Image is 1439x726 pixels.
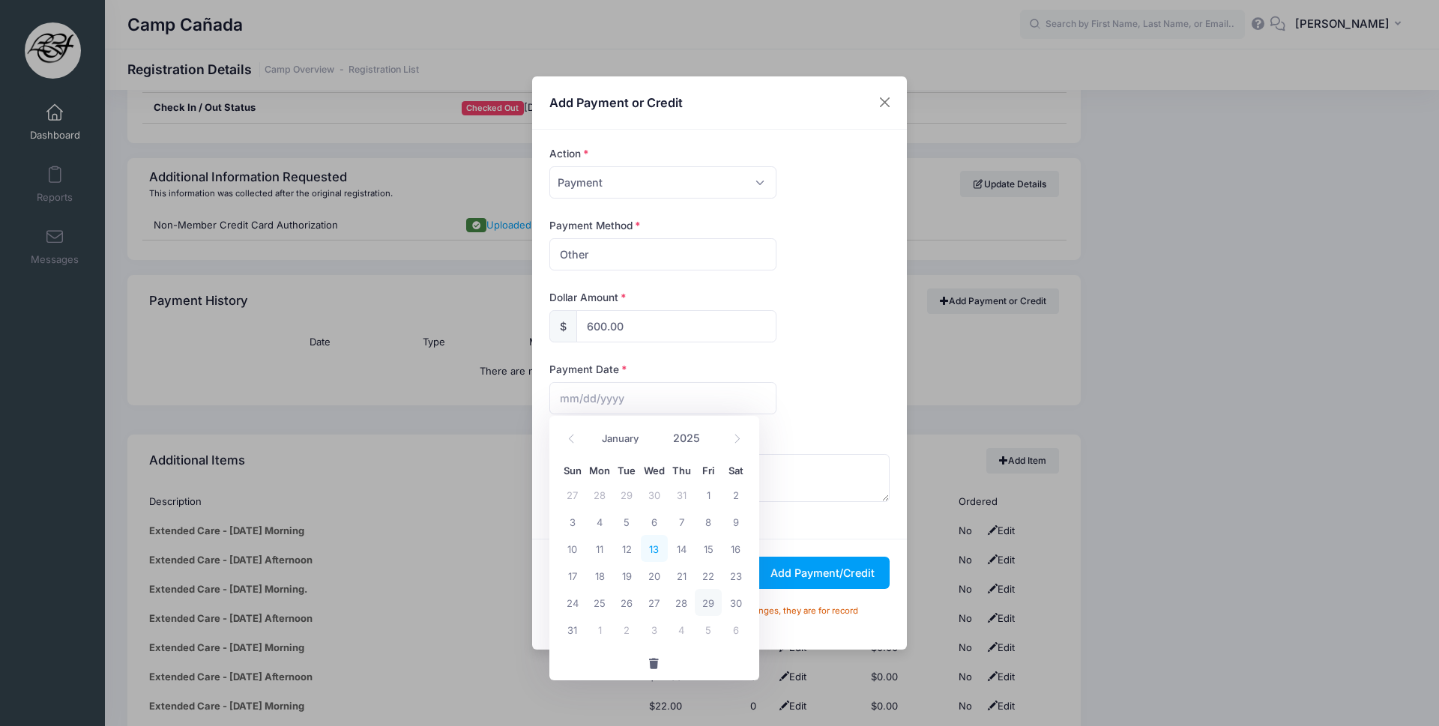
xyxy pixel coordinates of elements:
span: August 28, 2025 [668,589,695,616]
span: August 26, 2025 [613,589,640,616]
span: August 23, 2025 [722,562,749,589]
span: August 5, 2025 [613,508,640,535]
span: July 31, 2025 [668,481,695,508]
span: August 15, 2025 [695,535,722,562]
span: Tue [613,466,640,476]
span: August 31, 2025 [559,616,586,643]
span: Sat [722,466,749,476]
span: August 19, 2025 [613,562,640,589]
span: September 4, 2025 [668,616,695,643]
div: $ [549,310,577,342]
span: August 16, 2025 [722,535,749,562]
span: August 2, 2025 [722,481,749,508]
span: July 27, 2025 [559,481,586,508]
span: July 28, 2025 [586,481,613,508]
span: August 17, 2025 [559,562,586,589]
span: August 18, 2025 [586,562,613,589]
span: August 13, 2025 [641,535,668,562]
span: August 6, 2025 [641,508,668,535]
span: Fri [695,466,722,476]
span: August 8, 2025 [695,508,722,535]
span: August 4, 2025 [586,508,613,535]
span: Mon [586,466,613,476]
span: August 21, 2025 [668,562,695,589]
label: Payment Date [549,362,627,377]
span: August 9, 2025 [722,508,749,535]
span: September 6, 2025 [722,616,749,643]
select: Month [594,429,661,448]
span: August 27, 2025 [641,589,668,616]
label: Dollar Amount [549,290,627,305]
span: August 3, 2025 [559,508,586,535]
label: Payment Method [549,218,641,233]
span: August 24, 2025 [559,589,586,616]
span: August 12, 2025 [613,535,640,562]
label: Action [549,146,589,161]
span: August 25, 2025 [586,589,613,616]
span: August 14, 2025 [668,535,695,562]
span: August 30, 2025 [722,589,749,616]
span: July 29, 2025 [613,481,640,508]
span: August 22, 2025 [695,562,722,589]
span: August 29, 2025 [695,589,722,616]
span: Wed [641,466,668,476]
span: September 5, 2025 [695,616,722,643]
span: August 20, 2025 [641,562,668,589]
h4: Add Payment or Credit [549,94,683,112]
input: xxx.xx [576,310,776,342]
span: August 7, 2025 [668,508,695,535]
input: mm/dd/yyyy [549,382,776,414]
span: August 10, 2025 [559,535,586,562]
span: August 1, 2025 [695,481,722,508]
input: Year [666,426,714,449]
span: Thu [668,466,695,476]
span: September 1, 2025 [586,616,613,643]
span: August 11, 2025 [586,535,613,562]
button: Add Payment/Credit [755,557,890,589]
span: Sun [559,466,586,476]
span: July 30, 2025 [641,481,668,508]
button: Close [872,89,899,116]
span: September 2, 2025 [613,616,640,643]
span: September 3, 2025 [641,616,668,643]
